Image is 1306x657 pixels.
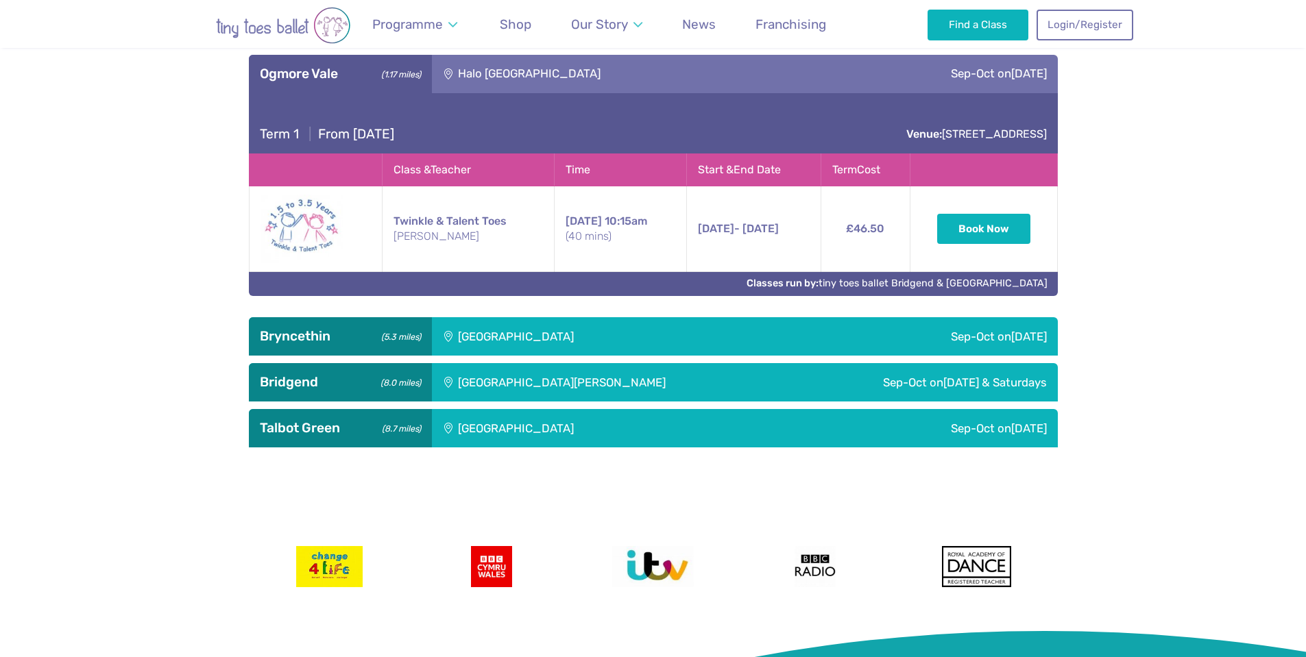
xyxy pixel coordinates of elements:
a: Find a Class [928,10,1028,40]
div: Sep-Oct on [788,363,1057,401]
small: (8.0 miles) [376,374,420,388]
span: [DATE] [1011,66,1047,80]
a: Franchising [749,8,833,40]
a: Login/Register [1037,10,1133,40]
a: Venue:[STREET_ADDRESS] [906,127,1047,140]
h3: Bridgend [260,374,421,391]
h4: From [DATE] [260,126,394,142]
small: (5.3 miles) [376,328,420,343]
th: Class & Teacher [382,153,554,186]
button: Book Now [937,214,1030,244]
small: (8.7 miles) [377,420,420,434]
div: [GEOGRAPHIC_DATA] [432,317,786,356]
td: Twinkle & Talent Toes [382,186,554,272]
span: Term 1 [260,126,299,142]
h3: Bryncethin [260,328,421,345]
small: (40 mins) [566,229,675,244]
span: News [682,16,716,32]
div: Sep-Oct on [786,409,1058,447]
span: | [302,126,318,142]
td: 10:15am [555,186,687,272]
div: Halo [GEOGRAPHIC_DATA] [432,55,810,93]
img: tiny toes ballet [173,7,393,44]
h3: Ogmore Vale [260,66,421,82]
div: Sep-Oct on [786,317,1058,356]
span: [DATE] [566,214,602,227]
a: Programme [366,8,464,40]
span: [DATE] & Saturdays [943,375,1047,389]
span: - [DATE] [698,222,779,235]
a: Shop [494,8,538,40]
strong: Classes run by: [747,277,819,289]
strong: Venue: [906,127,942,140]
div: [GEOGRAPHIC_DATA] [432,409,786,447]
span: [DATE] [1011,330,1047,343]
th: Time [555,153,687,186]
span: [DATE] [698,222,734,235]
h3: Talbot Green [260,420,421,436]
a: Classes run by:tiny toes ballet Bridgend & [GEOGRAPHIC_DATA] [747,277,1048,289]
td: £46.50 [821,186,910,272]
div: Sep-Oct on [810,55,1057,93]
span: Shop [500,16,531,32]
small: [PERSON_NAME] [394,229,543,244]
a: News [676,8,723,40]
th: Start & End Date [687,153,821,186]
span: Franchising [755,16,826,32]
span: [DATE] [1011,421,1047,435]
th: Term Cost [821,153,910,186]
a: Our Story [564,8,649,40]
span: Programme [372,16,443,32]
small: (1.17 miles) [376,66,420,80]
div: [GEOGRAPHIC_DATA][PERSON_NAME] [432,363,788,401]
span: Our Story [571,16,628,32]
